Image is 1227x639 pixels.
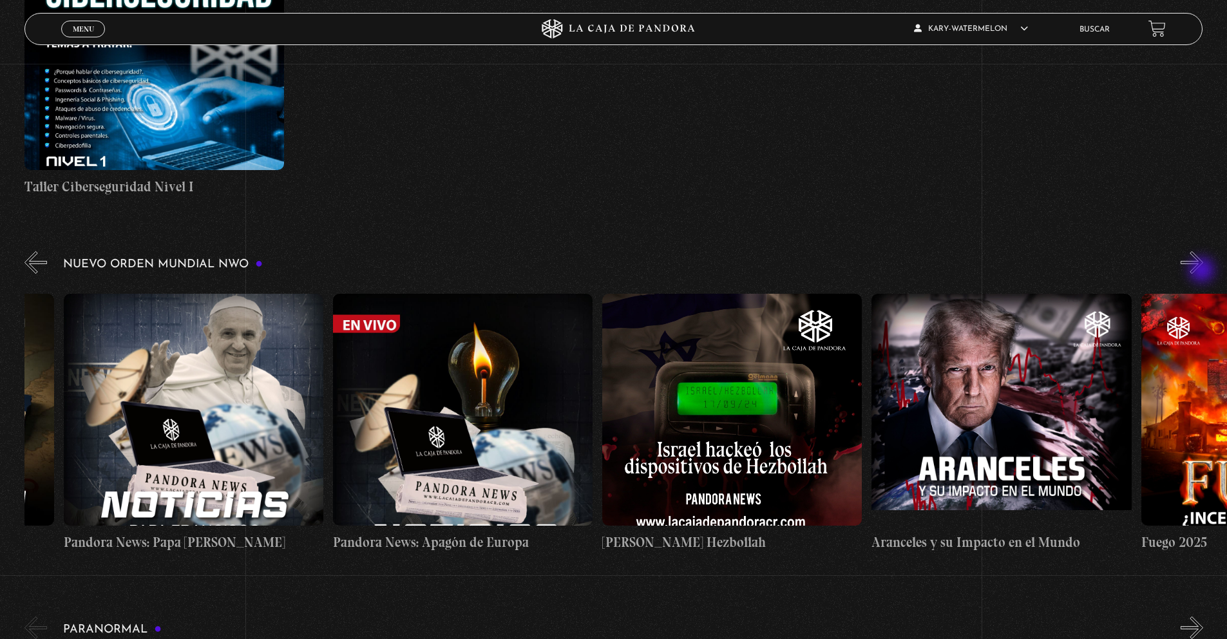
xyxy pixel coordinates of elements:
h3: Paranormal [63,624,162,636]
h4: Taller Ciberseguridad Nivel I [24,176,284,197]
h3: Nuevo Orden Mundial NWO [63,258,263,271]
span: Kary-Watermelon [914,25,1028,33]
button: Next [1181,251,1203,274]
h4: [PERSON_NAME] Hezbollah [602,532,862,553]
span: Cerrar [68,36,99,45]
a: View your shopping cart [1148,20,1166,37]
button: Previous [24,616,47,639]
a: Buscar [1080,26,1110,33]
a: Aranceles y su Impacto en el Mundo [871,283,1131,562]
h4: Pandora News: Papa [PERSON_NAME] [64,532,323,553]
span: Menu [73,25,94,33]
a: Pandora News: Apagón de Europa [333,283,593,562]
a: [PERSON_NAME] Hezbollah [602,283,862,562]
h4: Pandora News: Apagón de Europa [333,532,593,553]
button: Previous [24,251,47,274]
h4: Aranceles y su Impacto en el Mundo [871,532,1131,553]
button: Next [1181,616,1203,639]
a: Pandora News: Papa [PERSON_NAME] [64,283,323,562]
